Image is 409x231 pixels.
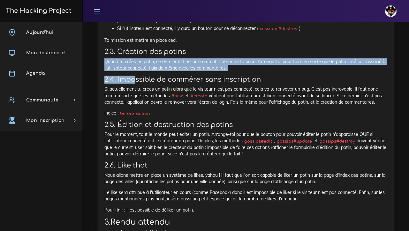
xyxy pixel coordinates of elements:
[26,30,53,35] span: Aujourd'hui
[104,172,388,185] p: Nous allons mettre en place un système de likes, yahou ! Il faut que l'on soit capable de liker u...
[104,121,388,129] h3: 2.5. Édition et destruction des potins
[104,207,388,213] p: Pour finir : il est possible de déliker un potin.
[275,138,314,145] code: gossips#update
[26,98,58,102] span: Communauté
[26,50,65,55] span: Mon dashboard
[104,58,388,71] p: Quand tu créés un potin, ce dernier est associé à un utilisateur de ta base. Arrange-toi pour fai...
[104,37,388,43] p: Ta mission est mettre en place ceci.
[104,161,388,169] h3: 2.6. Like that
[26,118,64,123] span: Mon inscription
[104,86,388,105] p: Si actuellement tu crées un potin alors que le visiteur n'est pas connecté, cela va te renvoyer u...
[189,93,209,99] code: #create
[104,218,388,227] h2: 3.Rendu attendu
[385,5,397,17] img: avatar
[104,48,388,56] h3: 2.3. Création des potins
[104,76,388,84] h3: 2.4. Impossible de commérer sans inscription
[4,7,72,14] h3: The Hacking Project
[243,138,274,145] code: gossips#edit
[117,25,388,33] li: Si l'utilisateur est connecté, il y aura un bouton pour se déconnecter ( )
[104,110,388,116] p: indice :
[26,71,45,76] span: Agenda
[258,26,299,32] code: sessions#destroy
[170,93,185,99] code: #new
[118,110,152,117] code: before_action
[104,131,388,157] p: Pour le moment, tout le monde peut éditer un potin. Arrange-toi pour que le bouton pour pouvoir é...
[104,189,388,202] p: Le like sera attribué à l'utilisateur en cours (comme Facebook) donc il est impossible de liker s...
[318,138,357,145] code: gossips#destroy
